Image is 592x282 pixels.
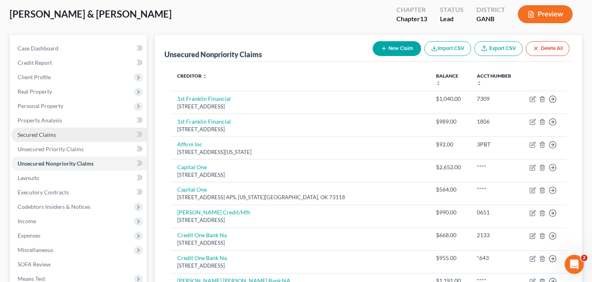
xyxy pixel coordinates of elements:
[18,160,94,167] span: Unsecured Nonpriority Claims
[476,14,505,24] div: GANB
[18,203,90,210] span: Codebtors Insiders & Notices
[18,74,51,80] span: Client Profile
[440,5,464,14] div: Status
[177,171,424,179] div: [STREET_ADDRESS]
[11,41,147,56] a: Case Dashboard
[436,208,464,216] div: $990.00
[477,81,482,86] i: unfold_more
[164,50,262,59] div: Unsecured Nonpriority Claims
[18,218,36,224] span: Income
[18,275,45,282] span: Means Test
[177,103,424,110] div: [STREET_ADDRESS]
[18,174,39,181] span: Lawsuits
[177,141,202,148] a: Affirm Inc
[177,164,207,170] a: Capital One
[477,208,517,216] div: 0651
[476,5,505,14] div: District
[177,194,424,201] div: [STREET_ADDRESS] APS, [US_STATE][GEOGRAPHIC_DATA], OK 73118
[373,41,421,56] button: New Claim
[177,216,424,224] div: [STREET_ADDRESS]
[18,102,63,109] span: Personal Property
[11,156,147,171] a: Unsecured Nonpriority Claims
[18,232,40,239] span: Expenses
[477,118,517,126] div: 1806
[474,41,523,56] a: Export CSV
[18,117,62,124] span: Property Analysis
[177,254,227,261] a: Credit One Bank Na
[436,231,464,239] div: $668.00
[526,41,570,56] button: Delete All
[436,254,464,262] div: $955.00
[177,95,231,102] a: 1st Franklin Financial
[11,257,147,272] a: SOFA Review
[11,171,147,185] a: Lawsuits
[18,246,53,253] span: Miscellaneous
[10,8,172,20] span: [PERSON_NAME] & [PERSON_NAME]
[177,239,424,247] div: [STREET_ADDRESS]
[177,262,424,270] div: [STREET_ADDRESS]
[436,140,464,148] div: $92.00
[202,74,207,79] i: unfold_more
[177,126,424,133] div: [STREET_ADDRESS]
[396,5,427,14] div: Chapter
[436,73,459,86] a: Balance unfold_more
[18,88,52,95] span: Real Property
[424,41,471,56] button: Import CSV
[177,148,424,156] div: [STREET_ADDRESS][US_STATE]
[18,131,56,138] span: Secured Claims
[420,15,427,22] span: 13
[436,163,464,171] div: $2,652.00
[11,142,147,156] a: Unsecured Priority Claims
[177,232,227,238] a: Credit One Bank Na
[436,186,464,194] div: $564.00
[477,231,517,239] div: 2133
[518,5,573,23] button: Preview
[177,73,207,79] a: Creditor unfold_more
[18,261,51,268] span: SOFA Review
[18,146,84,152] span: Unsecured Priority Claims
[18,59,52,66] span: Credit Report
[177,118,231,125] a: 1st Franklin Financial
[477,73,512,86] a: Acct Number unfold_more
[11,185,147,200] a: Executory Contracts
[177,186,207,193] a: Capital One
[11,128,147,142] a: Secured Claims
[11,56,147,70] a: Credit Report
[18,189,69,196] span: Executory Contracts
[581,255,588,261] span: 2
[565,255,584,274] iframe: Intercom live chat
[440,14,464,24] div: Lead
[436,81,441,86] i: unfold_more
[11,113,147,128] a: Property Analysis
[477,140,517,148] div: 3PBT
[396,14,427,24] div: Chapter
[18,45,58,52] span: Case Dashboard
[436,118,464,126] div: $989.00
[436,95,464,103] div: $1,040.00
[177,209,250,216] a: [PERSON_NAME] Credit/Hfh
[477,95,517,103] div: 7309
